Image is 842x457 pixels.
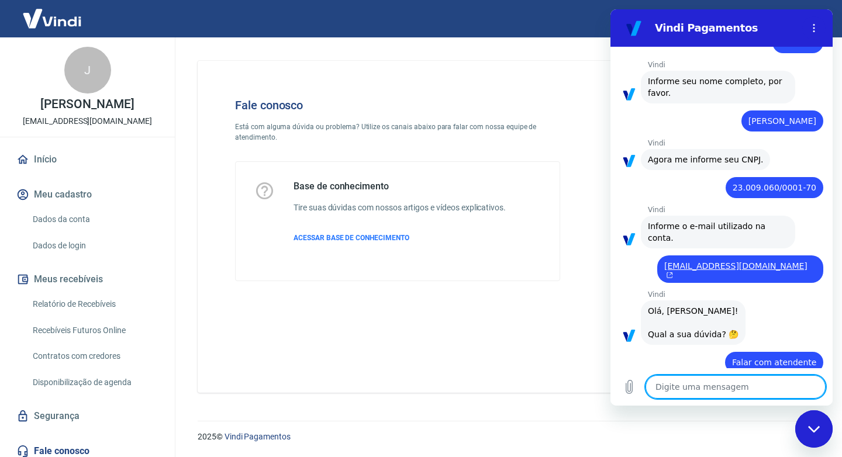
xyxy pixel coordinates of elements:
[14,147,161,172] a: Início
[14,182,161,207] button: Meu cadastro
[28,292,161,316] a: Relatório de Recebíveis
[294,181,506,192] h5: Base de conhecimento
[235,98,560,112] h4: Fale conosco
[294,202,506,214] h6: Tire suas dúvidas com nossos artigos e vídeos explicativos.
[28,371,161,394] a: Disponibilização de agenda
[225,432,291,441] a: Vindi Pagamentos
[40,98,134,110] p: [PERSON_NAME]
[786,8,828,30] button: Sair
[28,318,161,342] a: Recebíveis Futuros Online
[14,266,161,292] button: Meus recebíveis
[610,9,833,406] iframe: Janela de mensagens
[23,115,152,127] p: [EMAIL_ADDRESS][DOMAIN_NAME]
[294,233,506,243] a: ACESSAR BASE DE CONHECIMENTO
[294,234,409,242] span: ACESSAR BASE DE CONHECIMENTO
[64,47,111,94] div: J
[14,1,90,36] img: Vindi
[795,410,833,448] iframe: Botão para abrir a janela de mensagens, conversa em andamento
[598,79,776,236] img: Fale conosco
[198,431,814,443] p: 2025 ©
[14,403,161,429] a: Segurança
[28,344,161,368] a: Contratos com credores
[235,122,560,143] p: Está com alguma dúvida ou problema? Utilize os canais abaixo para falar com nossa equipe de atend...
[28,234,161,258] a: Dados de login
[28,207,161,231] a: Dados da conta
